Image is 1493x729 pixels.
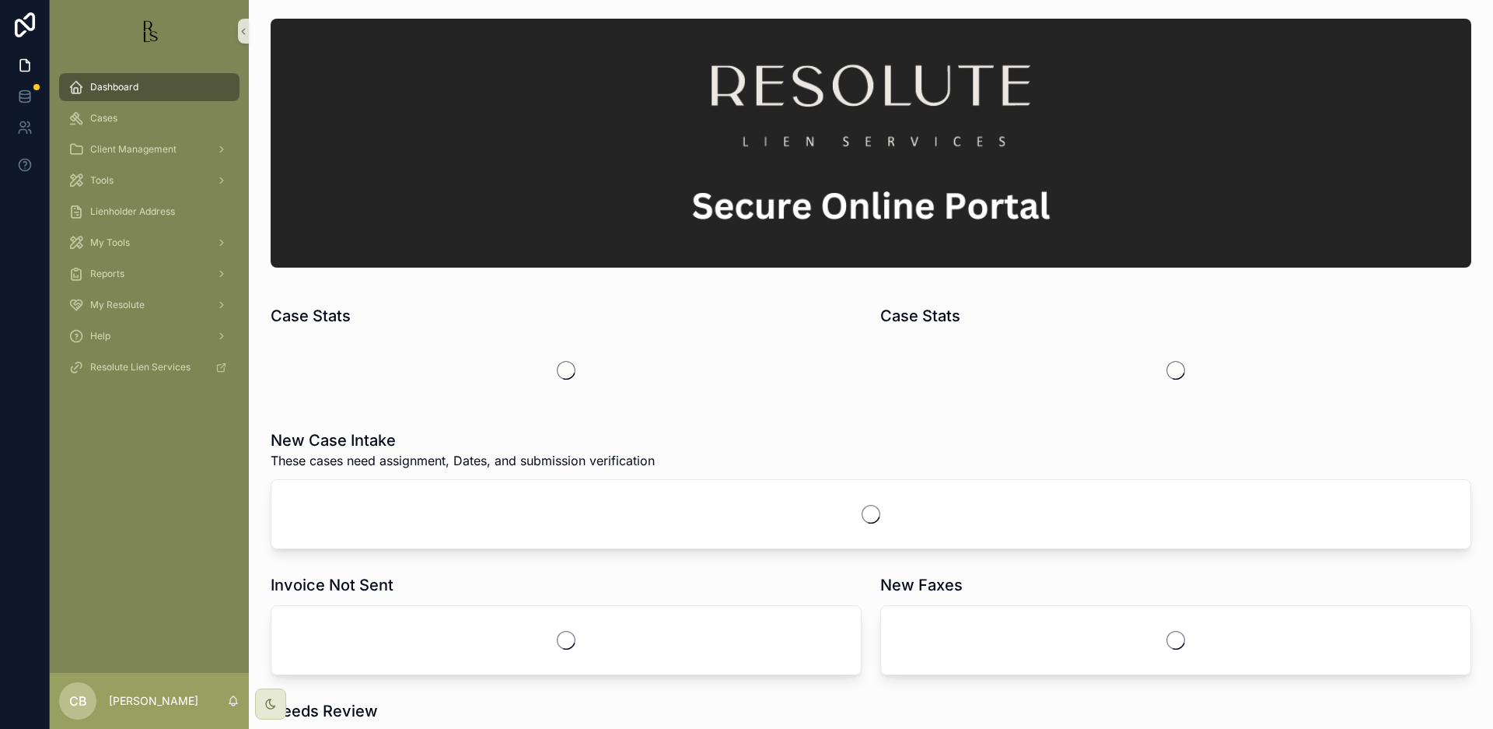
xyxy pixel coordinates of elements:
[271,305,351,327] h1: Case Stats
[90,143,177,156] span: Client Management
[59,135,240,163] a: Client Management
[90,361,191,373] span: Resolute Lien Services
[90,237,130,249] span: My Tools
[90,268,124,280] span: Reports
[59,353,240,381] a: Resolute Lien Services
[271,700,378,722] h1: Needs Review
[90,299,145,311] span: My Resolute
[59,229,240,257] a: My Tools
[271,451,655,470] span: These cases need assignment, Dates, and submission verification
[109,693,198,709] p: [PERSON_NAME]
[271,429,655,451] h1: New Case Intake
[880,305,960,327] h1: Case Stats
[90,81,138,93] span: Dashboard
[69,692,87,710] span: CB
[90,174,114,187] span: Tools
[59,73,240,101] a: Dashboard
[59,104,240,132] a: Cases
[90,330,110,342] span: Help
[137,19,162,44] img: App logo
[59,322,240,350] a: Help
[90,205,175,218] span: Lienholder Address
[59,291,240,319] a: My Resolute
[59,198,240,226] a: Lienholder Address
[59,166,240,195] a: Tools
[271,574,393,596] h1: Invoice Not Sent
[880,574,963,596] h1: New Faxes
[50,62,249,401] div: scrollable content
[59,260,240,288] a: Reports
[90,112,117,124] span: Cases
